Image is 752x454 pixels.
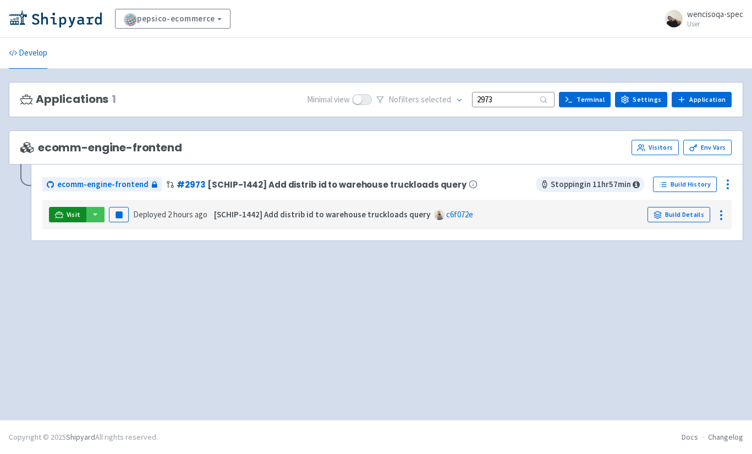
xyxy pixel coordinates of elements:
strong: [SCHIP-1442] Add distrib id to warehouse truckloads query [214,209,430,220]
span: Visit [67,210,81,219]
a: Application [672,92,732,107]
span: Deployed [133,209,207,220]
div: Copyright © 2025 All rights reserved. [9,431,158,443]
span: selected [421,94,451,105]
span: No filter s [388,94,451,106]
a: Terminal [559,92,611,107]
a: Build History [653,177,717,192]
span: wencisoqa-spec [687,9,743,19]
span: 1 [112,93,116,106]
a: Env Vars [683,140,732,155]
a: ecomm-engine-frontend [42,177,162,192]
span: Minimal view [307,94,350,106]
a: c6f072e [446,209,473,220]
a: wencisoqa-spec User [658,10,743,28]
a: Develop [9,38,47,69]
img: Shipyard logo [9,10,102,28]
a: Shipyard [66,432,95,442]
a: Visitors [632,140,679,155]
span: Stopping in 11 hr 57 min [536,177,644,192]
a: #2973 [177,179,205,190]
button: Pause [109,207,129,222]
small: User [687,20,743,28]
a: Changelog [708,432,743,442]
span: [SCHIP-1442] Add distrib id to warehouse truckloads query [207,180,466,189]
a: pepsico-ecommerce [115,9,230,29]
span: ecomm-engine-frontend [57,178,149,191]
input: Search... [472,92,555,107]
a: Visit [49,207,86,222]
time: 2 hours ago [168,209,207,220]
a: Settings [615,92,667,107]
h3: Applications [20,93,116,106]
span: ecomm-engine-frontend [20,141,182,154]
a: Build Details [647,207,710,222]
a: Docs [682,432,698,442]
